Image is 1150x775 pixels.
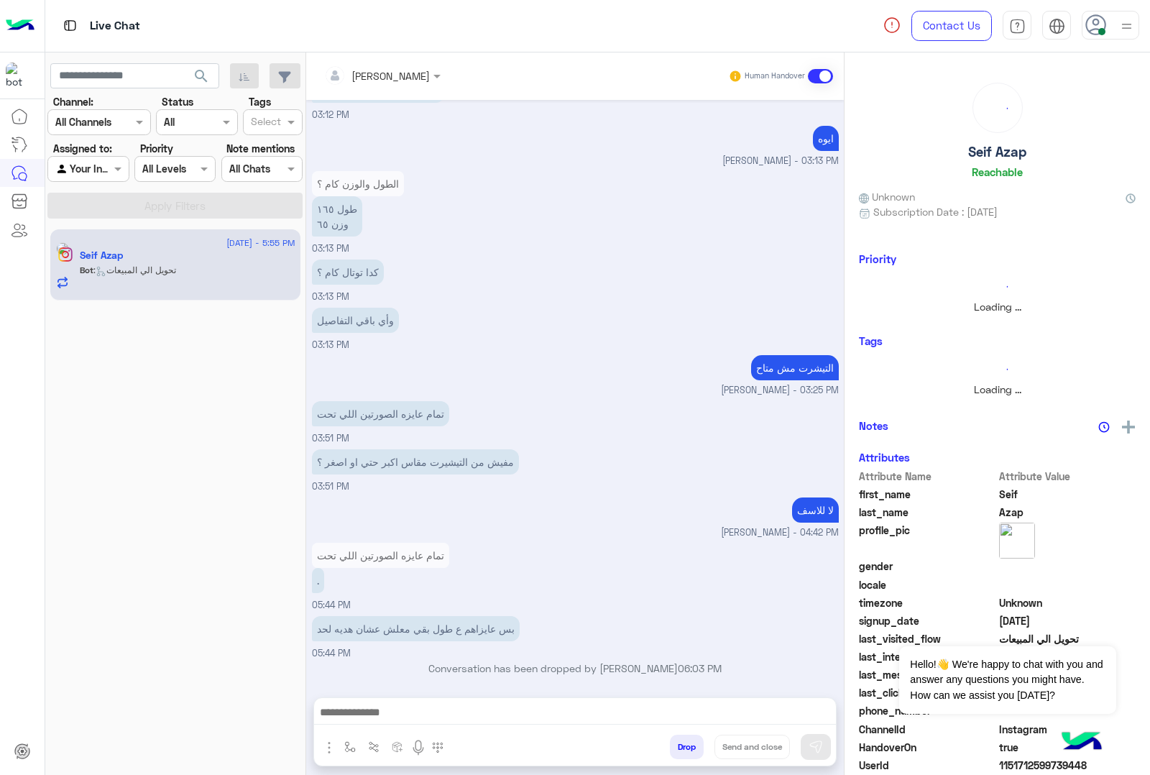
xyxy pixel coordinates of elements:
p: 14/9/2025, 3:13 PM [312,260,384,285]
label: Priority [140,141,173,156]
span: 03:13 PM [312,291,349,302]
span: Loading ... [974,301,1021,313]
span: Subscription Date : [DATE] [873,204,998,219]
p: Live Chat [90,17,140,36]
a: Contact Us [911,11,992,41]
h6: Reachable [972,165,1023,178]
img: Instagram [58,247,73,262]
p: 14/9/2025, 4:42 PM [792,497,839,523]
label: Tags [249,94,271,109]
span: [PERSON_NAME] - 03:13 PM [722,155,839,168]
small: Human Handover [745,70,805,82]
p: 14/9/2025, 3:13 PM [312,308,399,333]
label: Status [162,94,193,109]
button: Send and close [714,735,790,759]
span: [PERSON_NAME] - 04:42 PM [721,526,839,540]
span: 03:51 PM [312,433,349,444]
span: last_visited_flow [859,631,996,646]
div: loading... [862,357,1132,382]
img: select flow [344,741,356,753]
span: timezone [859,595,996,610]
p: 14/9/2025, 5:44 PM [312,616,520,641]
h6: Priority [859,252,896,265]
img: profile [1118,17,1136,35]
span: 05:44 PM [312,600,351,610]
span: null [999,559,1136,574]
span: signup_date [859,613,996,628]
div: loading... [862,274,1132,299]
span: null [999,577,1136,592]
span: gender [859,559,996,574]
span: 03:13 PM [312,243,349,254]
span: 1151712599739448 [999,758,1136,773]
img: make a call [432,742,443,753]
span: Seif [999,487,1136,502]
span: Unknown [859,189,915,204]
span: Hello!👋 We're happy to chat with you and answer any questions you might have. How can we assist y... [899,646,1115,714]
img: tab [61,17,79,35]
img: picture [56,242,69,255]
p: 14/9/2025, 3:13 PM [813,126,839,151]
h6: Notes [859,419,888,432]
p: 14/9/2025, 3:51 PM [312,401,449,426]
p: 14/9/2025, 3:25 PM [751,355,839,380]
img: hulul-logo.png [1057,717,1107,768]
span: UserId [859,758,996,773]
h6: Attributes [859,451,910,464]
span: phone_number [859,703,996,718]
span: Unknown [999,595,1136,610]
span: last_clicked_button [859,685,996,700]
span: true [999,740,1136,755]
span: last_message [859,667,996,682]
img: tab [1049,18,1065,35]
img: send attachment [321,739,338,756]
label: Assigned to: [53,141,112,156]
span: profile_pic [859,523,996,556]
span: Loading ... [974,383,1021,395]
h5: Seif Azap [968,144,1026,160]
p: 14/9/2025, 3:13 PM [312,196,362,237]
img: send voice note [410,739,427,756]
button: select flow [339,735,362,758]
p: 14/9/2025, 3:51 PM [312,449,519,474]
span: 2025-09-14T14:54:21.384Z [999,613,1136,628]
label: Channel: [53,94,93,109]
span: first_name [859,487,996,502]
a: tab [1003,11,1031,41]
img: notes [1098,421,1110,433]
div: loading... [977,87,1018,129]
img: spinner [883,17,901,34]
div: Select [249,114,281,132]
span: last_name [859,505,996,520]
img: Logo [6,11,34,41]
button: Trigger scenario [362,735,386,758]
button: create order [386,735,410,758]
img: add [1122,421,1135,434]
img: send message [809,740,823,754]
span: 03:51 PM [312,481,349,492]
p: Conversation has been dropped by [PERSON_NAME] [312,661,839,676]
p: 14/9/2025, 5:44 PM [312,568,324,593]
span: 8 [999,722,1136,737]
span: ChannelId [859,722,996,737]
img: create order [392,741,403,753]
p: 14/9/2025, 3:13 PM [312,171,404,196]
span: locale [859,577,996,592]
span: HandoverOn [859,740,996,755]
span: [PERSON_NAME] - 03:25 PM [721,384,839,398]
span: : تحويل الي المبيعات [93,265,176,275]
button: Drop [670,735,704,759]
img: 713415422032625 [6,63,32,88]
h5: Seif Azap [80,249,123,262]
span: Attribute Value [999,469,1136,484]
span: search [193,68,210,85]
span: 05:44 PM [312,648,351,659]
span: [DATE] - 5:55 PM [226,237,295,249]
img: Trigger scenario [368,741,379,753]
span: Azap [999,505,1136,520]
label: Note mentions [226,141,295,156]
span: Bot [80,265,93,275]
img: picture [999,523,1035,559]
span: last_interaction [859,649,996,664]
h6: Tags [859,334,1136,347]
